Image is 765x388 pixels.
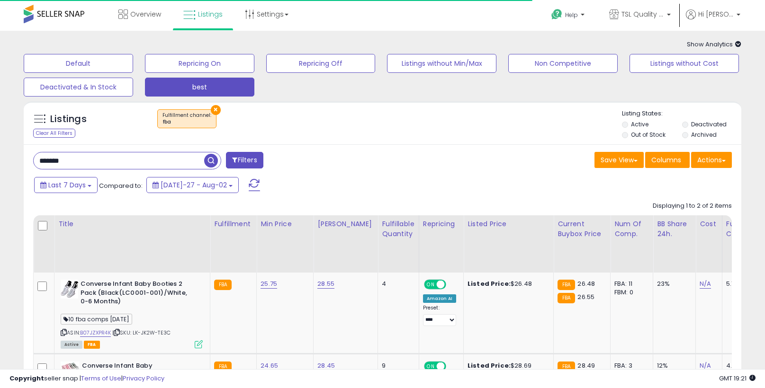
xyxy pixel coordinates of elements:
[468,219,549,229] div: Listed Price
[24,54,133,73] button: Default
[50,113,87,126] h5: Listings
[614,362,646,370] div: FBA: 3
[614,280,646,288] div: FBA: 11
[317,219,374,229] div: [PERSON_NAME]
[425,281,437,289] span: ON
[577,292,594,301] span: 26.55
[468,279,511,288] b: Listed Price:
[61,280,203,347] div: ASIN:
[261,219,309,229] div: Min Price
[214,280,232,290] small: FBA
[468,361,511,370] b: Listed Price:
[382,280,411,288] div: 4
[130,9,161,19] span: Overview
[99,181,143,190] span: Compared to:
[544,1,594,31] a: Help
[48,180,86,190] span: Last 7 Days
[145,54,254,73] button: Repricing On
[425,362,437,370] span: ON
[444,362,459,370] span: OFF
[146,177,239,193] button: [DATE]-27 - Aug-02
[81,280,196,309] b: Converse Infant Baby Booties 2 Pack (Black(LC0001-001)/White, 0-6 Months)
[24,78,133,97] button: Deactivated & In Stock
[686,9,740,31] a: Hi [PERSON_NAME]
[691,152,732,168] button: Actions
[261,361,278,370] a: 24.65
[382,219,414,239] div: Fulfillable Quantity
[162,112,211,126] span: Fulfillment channel :
[719,374,756,383] span: 2025-08-12 19:21 GMT
[81,374,121,383] a: Terms of Use
[645,152,690,168] button: Columns
[726,219,763,239] div: Fulfillment Cost
[622,109,741,118] p: Listing States:
[631,131,666,139] label: Out of Stock
[691,131,717,139] label: Archived
[423,219,459,229] div: Repricing
[657,362,688,370] div: 12%
[214,362,232,372] small: FBA
[61,314,132,325] span: 10 fba comps [DATE]
[387,54,496,73] button: Listings without Min/Max
[565,11,578,19] span: Help
[726,280,759,288] div: 5.12
[551,9,563,20] i: Get Help
[700,361,711,370] a: N/A
[317,279,334,289] a: 28.55
[61,362,80,374] img: 418FxTDCJ4L._SL40_.jpg
[34,177,98,193] button: Last 7 Days
[653,202,732,211] div: Displaying 1 to 2 of 2 items
[698,9,734,19] span: Hi [PERSON_NAME]
[614,219,649,239] div: Num of Comp.
[382,362,411,370] div: 9
[700,219,718,229] div: Cost
[162,119,211,125] div: fba
[198,9,223,19] span: Listings
[621,9,664,19] span: TSL Quality Products
[691,120,727,128] label: Deactivated
[226,152,263,168] button: Filters
[61,341,82,349] span: All listings currently available for purchase on Amazon
[508,54,618,73] button: Non Competitive
[700,279,711,289] a: N/A
[577,279,595,288] span: 26.48
[80,329,111,337] a: B07JZXPR4K
[211,105,221,115] button: ×
[161,180,227,190] span: [DATE]-27 - Aug-02
[423,294,456,303] div: Amazon AI
[726,362,759,370] div: 4.15
[558,362,575,372] small: FBA
[558,293,575,303] small: FBA
[558,280,575,290] small: FBA
[558,219,606,239] div: Current Buybox Price
[33,129,75,138] div: Clear All Filters
[145,78,254,97] button: best
[657,280,688,288] div: 23%
[657,219,692,239] div: BB Share 24h.
[123,374,164,383] a: Privacy Policy
[577,361,595,370] span: 28.49
[614,288,646,297] div: FBM: 0
[261,279,277,289] a: 25.75
[317,361,335,370] a: 28.45
[214,219,252,229] div: Fulfillment
[58,219,206,229] div: Title
[687,40,741,49] span: Show Analytics
[594,152,644,168] button: Save View
[9,374,44,383] strong: Copyright
[630,54,739,73] button: Listings without Cost
[423,305,456,326] div: Preset:
[631,120,648,128] label: Active
[651,155,681,165] span: Columns
[468,280,546,288] div: $26.48
[112,329,171,336] span: | SKU: LK-JK2W-TE3C
[266,54,376,73] button: Repricing Off
[61,280,78,299] img: 41j0lqctj6L._SL40_.jpg
[444,281,459,289] span: OFF
[9,374,164,383] div: seller snap | |
[84,341,100,349] span: FBA
[468,362,546,370] div: $28.69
